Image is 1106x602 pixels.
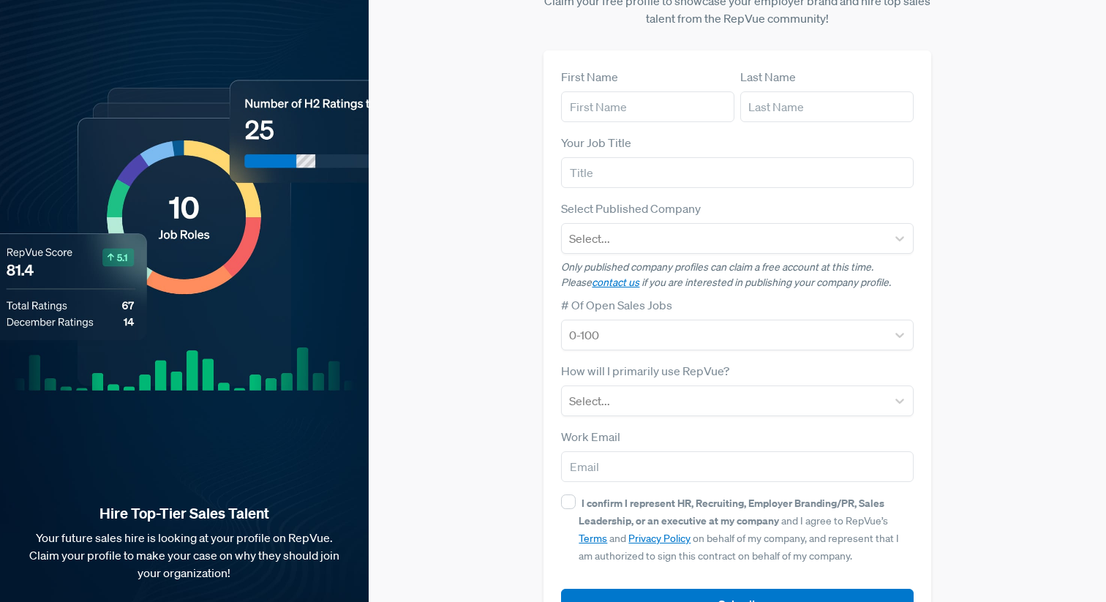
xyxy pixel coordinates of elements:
[561,296,672,314] label: # Of Open Sales Jobs
[561,451,913,482] input: Email
[628,532,691,545] a: Privacy Policy
[23,504,345,523] strong: Hire Top-Tier Sales Talent
[23,529,345,582] p: Your future sales hire is looking at your profile on RepVue. Claim your profile to make your case...
[561,200,701,217] label: Select Published Company
[740,68,796,86] label: Last Name
[579,497,899,563] span: and I agree to RepVue’s and on behalf of my company, and represent that I am authorized to sign t...
[740,91,914,122] input: Last Name
[561,68,618,86] label: First Name
[561,157,913,188] input: Title
[592,276,639,289] a: contact us
[561,91,734,122] input: First Name
[579,532,607,545] a: Terms
[579,496,884,527] strong: I confirm I represent HR, Recruiting, Employer Branding/PR, Sales Leadership, or an executive at ...
[561,362,729,380] label: How will I primarily use RepVue?
[561,428,620,445] label: Work Email
[561,260,913,290] p: Only published company profiles can claim a free account at this time. Please if you are interest...
[561,134,631,151] label: Your Job Title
